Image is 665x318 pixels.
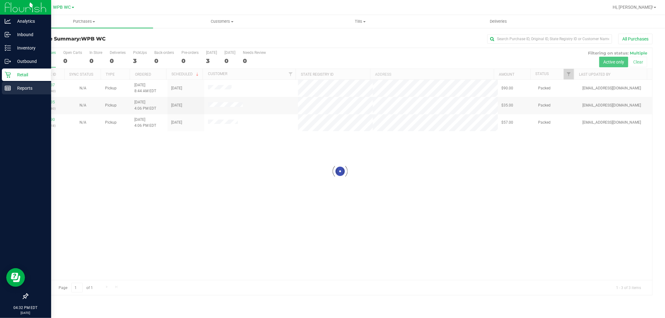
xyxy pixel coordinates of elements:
inline-svg: Reports [5,85,11,91]
p: Analytics [11,17,48,25]
p: Inventory [11,44,48,52]
inline-svg: Outbound [5,58,11,64]
span: Deliveries [481,19,515,24]
button: All Purchases [618,34,653,44]
span: Purchases [15,19,153,24]
h3: Purchase Summary: [27,36,236,42]
input: Search Purchase ID, Original ID, State Registry ID or Customer Name... [487,34,612,44]
p: 04:32 PM EDT [3,305,48,311]
a: Purchases [15,15,153,28]
p: Outbound [11,58,48,65]
span: WPB WC [53,5,71,10]
p: Reports [11,84,48,92]
p: Inbound [11,31,48,38]
a: Tills [291,15,429,28]
inline-svg: Inventory [5,45,11,51]
p: Retail [11,71,48,78]
span: Hi, [PERSON_NAME]! [613,5,653,10]
p: [DATE] [3,311,48,315]
inline-svg: Retail [5,72,11,78]
span: WPB WC [81,36,106,42]
inline-svg: Inbound [5,31,11,38]
iframe: Resource center [6,268,25,287]
a: Customers [153,15,291,28]
inline-svg: Analytics [5,18,11,24]
span: Customers [153,19,291,24]
span: Tills [292,19,429,24]
a: Deliveries [429,15,567,28]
